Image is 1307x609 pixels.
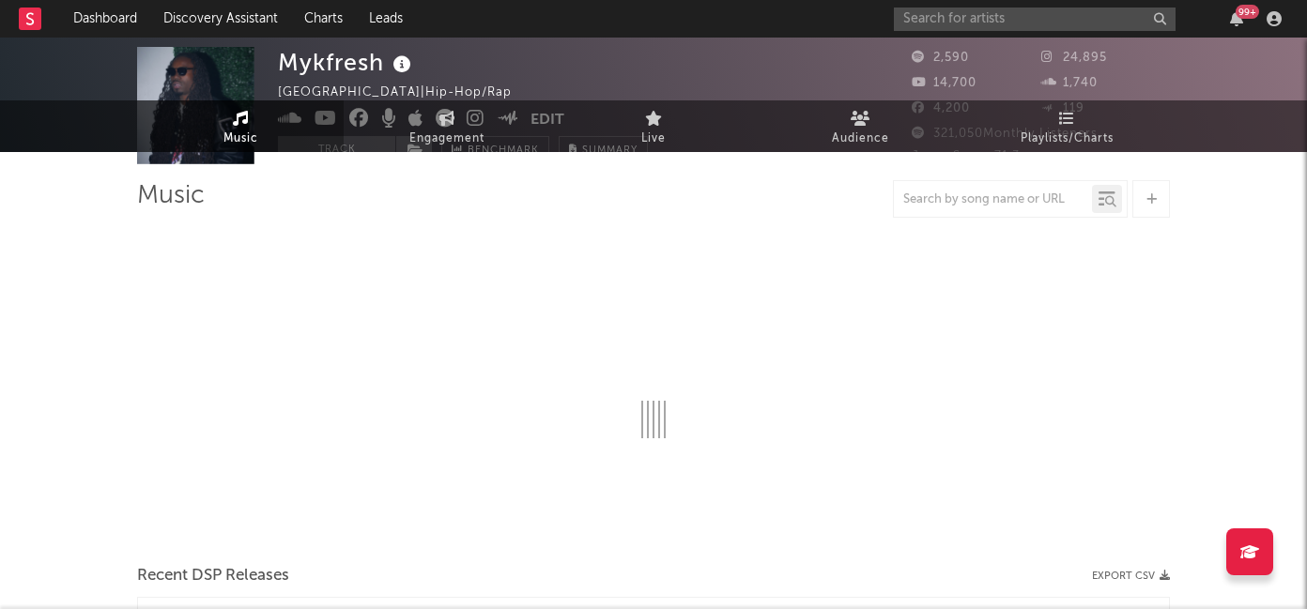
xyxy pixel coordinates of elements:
span: Playlists/Charts [1021,128,1114,150]
span: 2,590 [912,52,969,64]
a: Audience [757,100,963,152]
div: [GEOGRAPHIC_DATA] | Hip-Hop/Rap [278,82,533,104]
span: 24,895 [1041,52,1107,64]
span: Jump Score: 71.3 [912,150,1020,162]
input: Search for artists [894,8,1176,31]
a: Engagement [344,100,550,152]
div: Mykfresh [278,47,416,78]
span: Audience [832,128,889,150]
span: Recent DSP Releases [137,565,289,587]
span: 1,740 [1041,77,1098,89]
span: Music [223,128,258,150]
button: Export CSV [1092,571,1170,582]
span: 14,700 [912,77,976,89]
span: Live [641,128,666,150]
div: 99 + [1236,5,1259,19]
button: 99+ [1230,11,1243,26]
input: Search by song name or URL [894,192,1092,207]
a: Music [137,100,344,152]
span: Engagement [409,128,484,150]
a: Playlists/Charts [963,100,1170,152]
a: Live [550,100,757,152]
